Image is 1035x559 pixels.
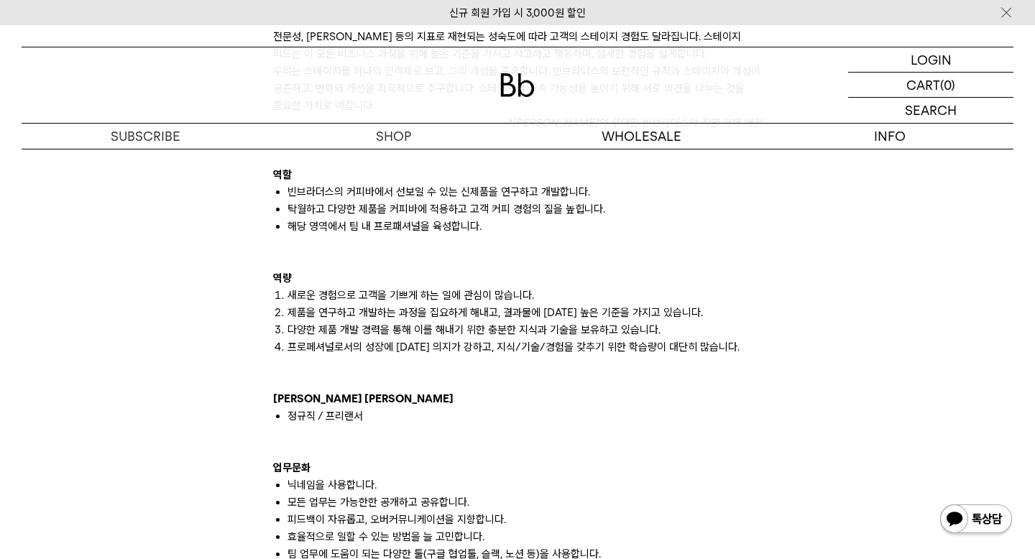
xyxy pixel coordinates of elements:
p: (0) [940,73,955,97]
a: CART (0) [848,73,1013,98]
b: 역할 [273,168,292,181]
li: 다양한 제품 개발 경력을 통해 이를 해내기 위한 충분한 지식과 기술을 보유하고 있습니다. [287,321,762,338]
li: 새로운 경험으로 고객을 기쁘게 하는 일에 관심이 많습니다. [287,287,762,304]
a: SUBSCRIBE [22,124,270,149]
p: WHOLESALE [517,124,765,149]
a: LOGIN [848,47,1013,73]
li: 해당 영역에서 팀 내 프로패셔널을 육성합니다. [287,218,762,235]
b: 업무문화 [273,461,310,474]
b: 역량 [273,272,292,285]
p: SEARCH [905,98,957,123]
img: 카카오톡 채널 1:1 채팅 버튼 [939,503,1013,537]
li: 빈브라더스의 커피바에서 선보일 수 있는 신제품을 연구하고 개발합니다. [287,183,762,200]
li: 제품을 연구하고 개발하는 과정을 집요하게 해내고, 결과물에 [DATE] 높은 기준을 가지고 있습니다. [287,304,762,321]
a: 신규 회원 가입 시 3,000원 할인 [449,6,586,19]
li: 모든 업무는 가능한한 공개하고 공유합니다. [287,494,762,511]
li: 프로페셔널로서의 성장에 [DATE] 의지가 강하고, 지식/기술/경험을 갖추기 위한 학습량이 대단히 많습니다. [287,338,762,356]
li: 피드백이 자유롭고, 오버커뮤니케이션을 지향합니다. [287,511,762,528]
p: LOGIN [911,47,952,72]
p: CART [906,73,940,97]
li: 효율적으로 일할 수 있는 방법을 늘 고민합니다. [287,528,762,545]
li: 정규직 / 프리랜서 [287,407,762,425]
li: 닉네임을 사용합니다. [287,476,762,494]
a: SHOP [270,124,517,149]
li: 탁월하고 다양한 제품을 커피바에 적용하고 고객 커피 경험의 질을 높힙니다. [287,200,762,218]
p: INFO [765,124,1013,149]
b: [PERSON_NAME] [PERSON_NAME] [273,392,454,405]
img: 로고 [500,73,535,97]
